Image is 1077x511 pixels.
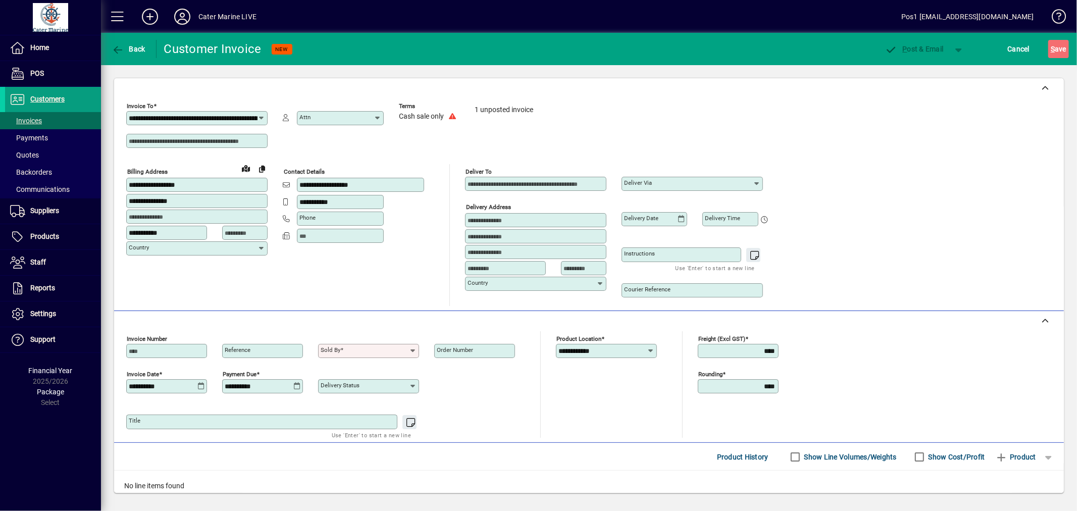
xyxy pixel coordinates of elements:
a: Staff [5,250,101,275]
mat-label: Invoice number [127,335,167,342]
mat-label: Invoice To [127,103,153,110]
mat-label: Deliver via [624,179,652,186]
span: S [1051,45,1055,53]
span: Staff [30,258,46,266]
div: Pos1 [EMAIL_ADDRESS][DOMAIN_NAME] [901,9,1034,25]
mat-label: Attn [299,114,311,121]
button: Copy to Delivery address [254,161,270,177]
mat-label: Invoice date [127,371,159,378]
a: POS [5,61,101,86]
a: Support [5,327,101,352]
span: Product History [717,449,768,465]
span: Payments [10,134,48,142]
button: Back [109,40,148,58]
a: Payments [5,129,101,146]
span: Customers [30,95,65,103]
button: Profile [166,8,198,26]
mat-label: Delivery date [624,215,658,222]
mat-label: Reference [225,346,250,353]
span: Suppliers [30,207,59,215]
button: Cancel [1005,40,1033,58]
span: Backorders [10,168,52,176]
mat-hint: Use 'Enter' to start a new line [332,429,411,441]
span: Reports [30,284,55,292]
span: NEW [276,46,288,53]
a: Settings [5,301,101,327]
mat-label: Country [468,279,488,286]
app-page-header-button: Back [101,40,157,58]
label: Show Line Volumes/Weights [802,452,897,462]
mat-label: Payment due [223,371,257,378]
mat-label: Instructions [624,250,655,257]
a: Products [5,224,101,249]
span: Terms [399,103,459,110]
span: ave [1051,41,1066,57]
a: Knowledge Base [1044,2,1064,35]
a: Quotes [5,146,101,164]
a: Reports [5,276,101,301]
a: Home [5,35,101,61]
button: Save [1048,40,1069,58]
a: Backorders [5,164,101,181]
mat-label: Sold by [321,346,340,353]
mat-label: Order number [437,346,473,353]
mat-label: Delivery time [705,215,740,222]
button: Product [990,448,1041,466]
span: P [903,45,907,53]
span: Communications [10,185,70,193]
button: Product History [713,448,773,466]
mat-label: Courier Reference [624,286,671,293]
label: Show Cost/Profit [927,452,985,462]
mat-label: Country [129,244,149,251]
span: Financial Year [29,367,73,375]
span: Package [37,388,64,396]
a: View on map [238,160,254,176]
mat-label: Product location [556,335,601,342]
mat-label: Phone [299,214,316,221]
span: Products [30,232,59,240]
span: Invoices [10,117,42,125]
button: Post & Email [880,40,949,58]
mat-label: Deliver To [466,168,492,175]
mat-label: Title [129,417,140,424]
span: Back [112,45,145,53]
a: Invoices [5,112,101,129]
span: Home [30,43,49,52]
span: ost & Email [885,45,944,53]
span: Product [995,449,1036,465]
mat-label: Freight (excl GST) [698,335,745,342]
span: Cancel [1008,41,1030,57]
span: POS [30,69,44,77]
mat-label: Rounding [698,371,723,378]
div: Cater Marine LIVE [198,9,257,25]
button: Add [134,8,166,26]
div: No line items found [114,471,1064,501]
span: Support [30,335,56,343]
mat-label: Delivery status [321,382,360,389]
mat-hint: Use 'Enter' to start a new line [676,262,755,274]
span: Cash sale only [399,113,444,121]
span: Settings [30,310,56,318]
span: Quotes [10,151,39,159]
a: 1 unposted invoice [475,106,533,114]
a: Suppliers [5,198,101,224]
div: Customer Invoice [164,41,262,57]
a: Communications [5,181,101,198]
